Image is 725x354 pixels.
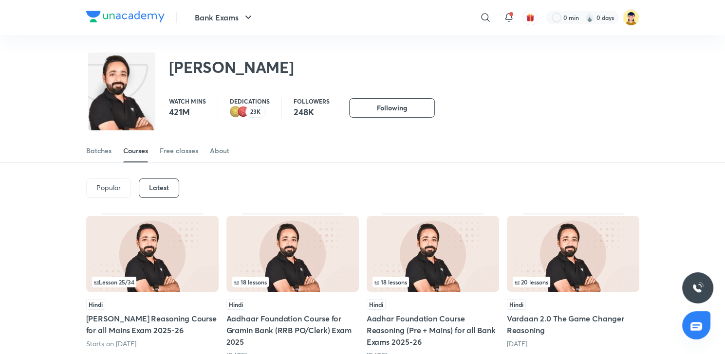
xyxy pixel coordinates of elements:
span: 20 lessons [515,279,548,285]
div: left [92,277,213,287]
div: infocontainer [372,277,493,287]
div: 1 month ago [507,339,639,349]
img: Thumbnail [226,216,359,292]
h6: Latest [149,184,169,192]
div: left [513,277,633,287]
div: infosection [92,277,213,287]
div: Starts on Oct 7 [86,339,219,349]
span: 18 lessons [374,279,407,285]
span: Following [377,103,407,113]
img: class [88,54,155,143]
img: streak [585,13,595,22]
h2: [PERSON_NAME] [169,57,294,77]
img: ttu [692,282,704,294]
span: Hindi [367,299,386,310]
div: Courses [123,146,148,156]
div: infocontainer [513,277,633,287]
span: 18 lessons [234,279,267,285]
div: infosection [513,277,633,287]
button: Bank Exams [189,8,260,27]
p: 248K [294,106,330,118]
p: Dedications [230,98,270,104]
img: avatar [526,13,535,22]
img: Company Logo [86,11,165,22]
a: About [210,139,229,162]
div: infosection [372,277,493,287]
p: Popular [96,184,121,192]
img: Vidhi [623,9,639,26]
p: 421M [169,106,206,118]
span: Hindi [507,299,526,310]
p: Watch mins [169,98,206,104]
span: Hindi [86,299,105,310]
img: Thumbnail [507,216,639,292]
h5: [PERSON_NAME] Reasoning Course for all Mains Exam 2025-26 [86,313,219,336]
h5: Aadhaar Foundation Course for Gramin Bank (RRB PO/Clerk) Exam 2025 [226,313,359,348]
a: Batches [86,139,112,162]
span: Lesson 25 / 34 [94,279,134,285]
div: infosection [232,277,353,287]
div: infocontainer [92,277,213,287]
div: About [210,146,229,156]
h5: Aadhar Foundation Course Reasoning (Pre + Mains) for all Bank Exams 2025-26 [367,313,499,348]
a: Free classes [160,139,198,162]
img: educator badge2 [230,106,242,118]
div: infocontainer [232,277,353,287]
div: Batches [86,146,112,156]
button: avatar [522,10,538,25]
div: left [372,277,493,287]
a: Company Logo [86,11,165,25]
h5: Vardaan 2.0 The Game Changer Reasoning [507,313,639,336]
button: Following [349,98,435,118]
a: Courses [123,139,148,162]
img: Thumbnail [367,216,499,292]
div: Free classes [160,146,198,156]
div: left [232,277,353,287]
img: educator badge1 [238,106,249,118]
span: Hindi [226,299,245,310]
p: 23K [250,108,260,115]
img: Thumbnail [86,216,219,292]
p: Followers [294,98,330,104]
